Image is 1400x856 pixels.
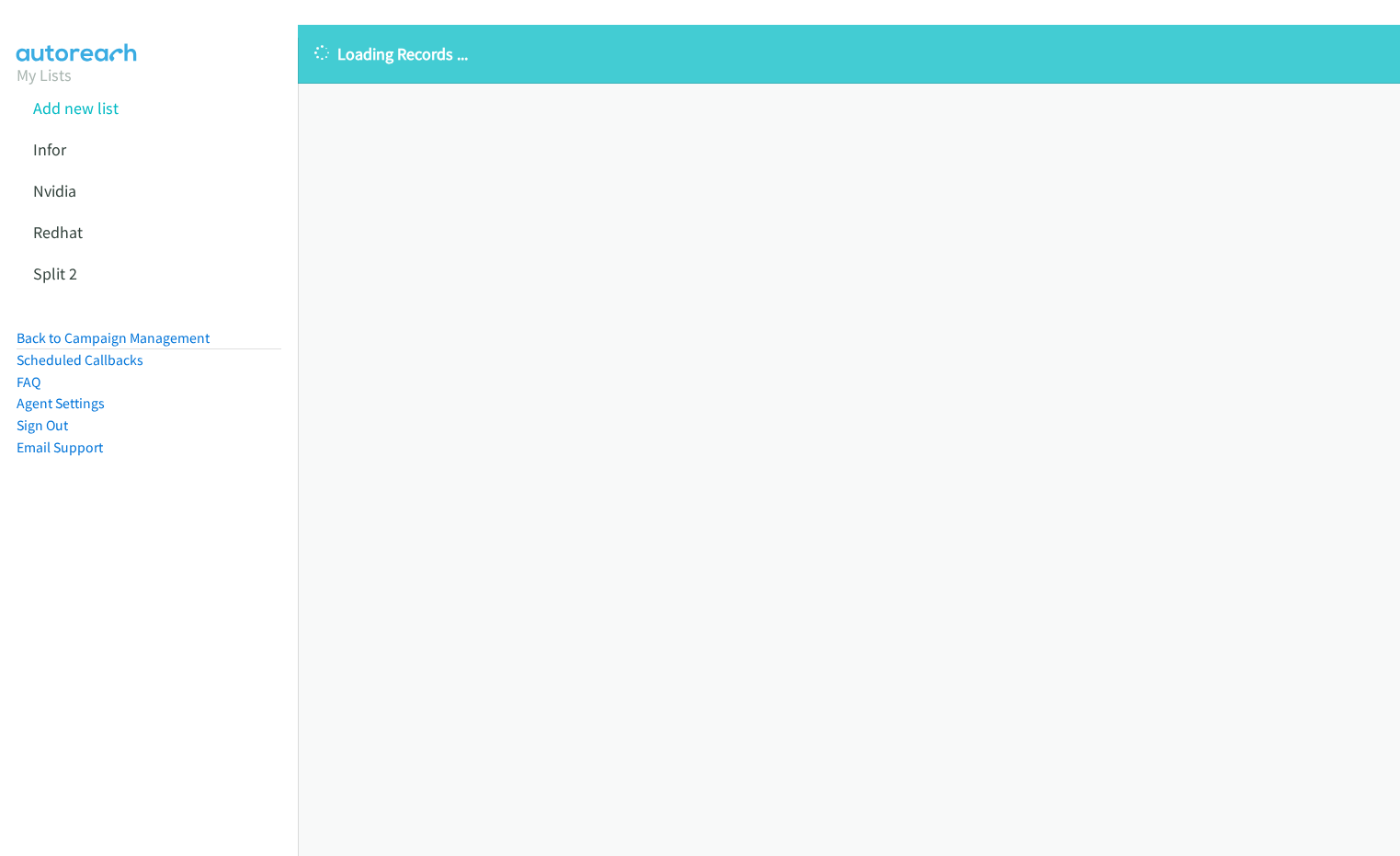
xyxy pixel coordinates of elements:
a: Nvidia [33,180,76,201]
a: Split 2 [33,263,77,284]
a: Scheduled Callbacks [17,351,143,369]
a: Sign Out [17,417,68,434]
a: FAQ [17,373,40,391]
a: Agent Settings [17,394,105,412]
p: Loading Records ... [314,41,1383,66]
a: Email Support [17,439,103,456]
a: Infor [33,139,66,160]
a: Back to Campaign Management [17,329,210,347]
a: My Lists [17,64,72,86]
a: Add new list [33,97,119,119]
a: Redhat [33,222,83,243]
